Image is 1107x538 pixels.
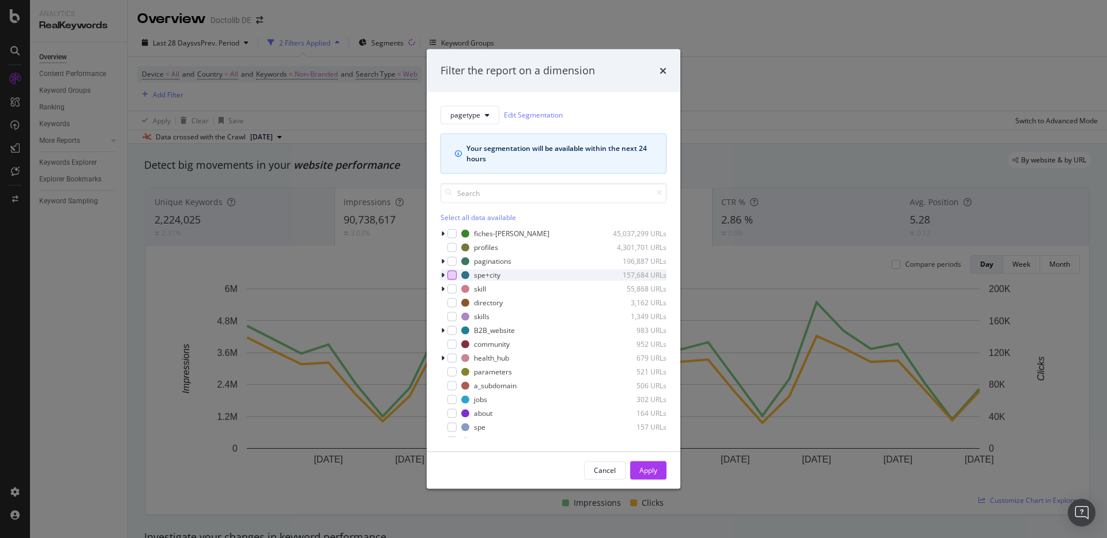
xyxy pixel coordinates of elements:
div: 3,162 URLs [610,298,667,308]
div: 983 URLs [610,325,667,335]
div: 679 URLs [610,353,667,363]
button: Cancel [584,461,626,479]
div: 157,684 URLs [610,270,667,280]
div: B2B_website [474,325,515,335]
div: a_subdomain [474,381,517,391]
div: times [660,63,667,78]
div: 506 URLs [610,381,667,391]
div: skills [474,312,490,321]
div: 164 URLs [610,408,667,418]
div: profiles_crap [474,436,515,446]
div: about [474,408,492,418]
div: Cancel [594,465,616,475]
div: modal [427,50,680,489]
div: spe+city [474,270,500,280]
div: 45,037,299 URLs [610,229,667,238]
div: 952 URLs [610,339,667,349]
div: 4,301,701 URLs [610,243,667,252]
button: pagetype [440,105,499,124]
div: info banner [440,133,667,173]
button: Apply [630,461,667,479]
div: Apply [639,465,657,475]
div: 157 URLs [610,422,667,432]
div: paginations [474,256,511,266]
div: profiles [474,243,498,252]
div: Filter the report on a dimension [440,63,595,78]
div: jobs [474,395,487,404]
div: skill [474,284,486,294]
div: 302 URLs [610,395,667,404]
div: fiches-[PERSON_NAME] [474,229,549,238]
div: 521 URLs [610,367,667,377]
span: pagetype [450,110,480,120]
div: parameters [474,367,512,377]
div: 1,349 URLs [610,312,667,321]
a: Edit Segmentation [504,109,563,121]
div: directory [474,298,503,308]
input: Search [440,183,667,203]
div: spe [474,422,485,432]
div: Select all data available [440,212,667,222]
div: health_hub [474,353,509,363]
div: 196,887 URLs [610,256,667,266]
div: 135 URLs [610,436,667,446]
div: community [474,339,510,349]
div: Open Intercom Messenger [1068,499,1095,526]
div: Your segmentation will be available within the next 24 hours [466,143,652,164]
div: 55,868 URLs [610,284,667,294]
